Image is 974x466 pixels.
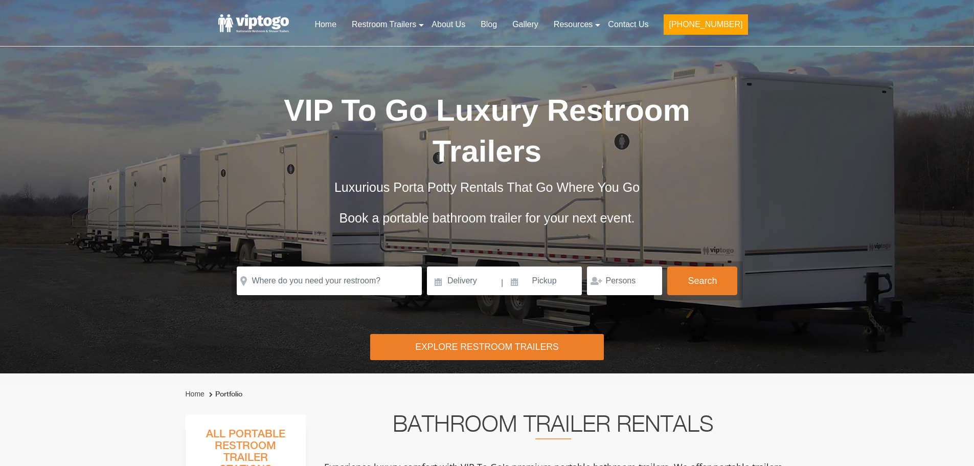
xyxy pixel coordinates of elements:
input: Where do you need your restroom? [237,267,422,295]
span: Book a portable bathroom trailer for your next event. [339,211,635,225]
a: Gallery [505,13,546,36]
button: Live Chat [933,425,974,466]
a: About Us [424,13,473,36]
input: Pickup [505,267,582,295]
li: Portfolio [207,388,242,401]
a: Resources [546,13,600,36]
input: Persons [587,267,662,295]
button: [PHONE_NUMBER] [664,14,748,35]
a: Home [186,390,205,398]
a: Contact Us [600,13,656,36]
div: Explore Restroom Trailers [370,334,604,360]
span: VIP To Go Luxury Restroom Trailers [284,93,690,168]
input: Delivery [427,267,500,295]
button: Search [667,267,737,295]
span: | [501,267,503,299]
a: [PHONE_NUMBER] [656,13,755,41]
a: Home [307,13,344,36]
span: Luxurious Porta Potty Rentals That Go Where You Go [334,180,640,194]
h2: Bathroom Trailer Rentals [320,415,787,439]
a: Restroom Trailers [344,13,424,36]
a: Blog [473,13,505,36]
